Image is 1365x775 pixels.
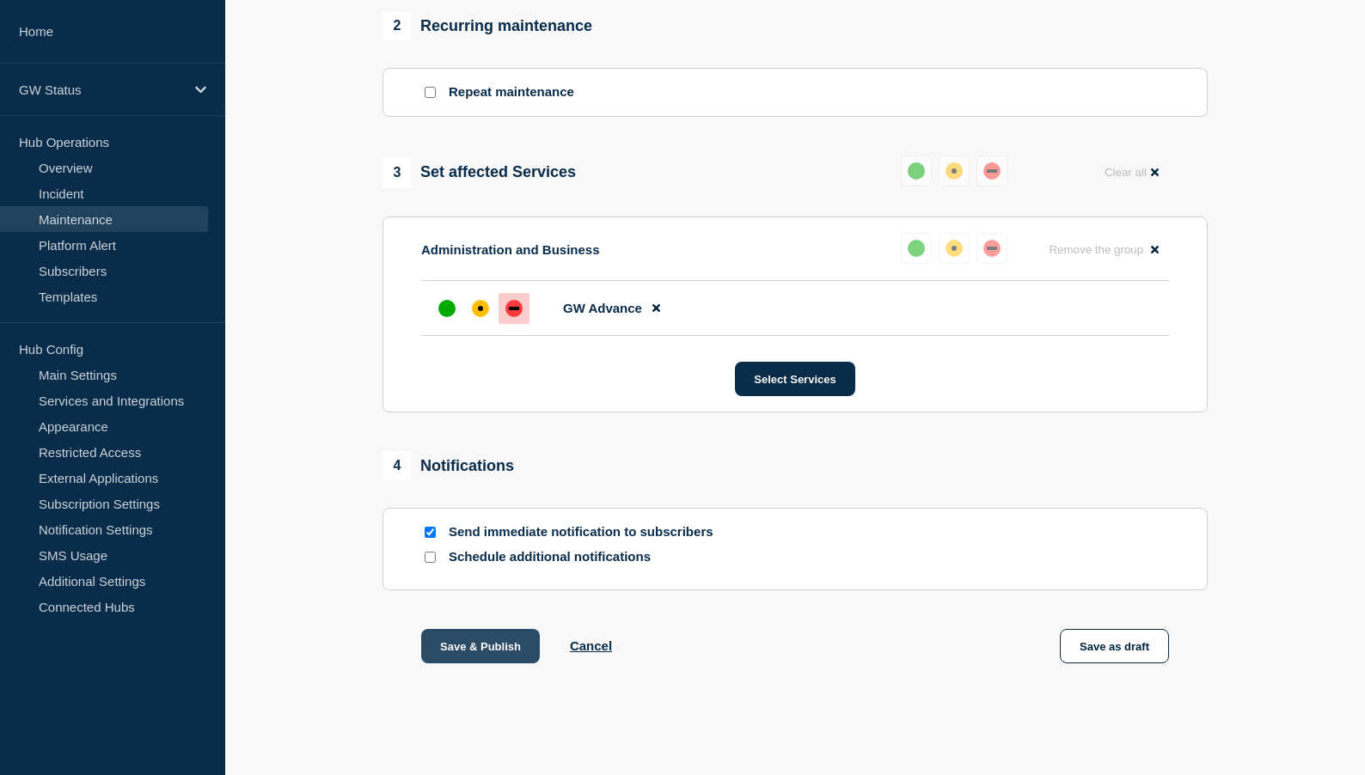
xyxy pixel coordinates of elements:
[425,87,436,98] input: Repeat maintenance
[939,156,970,186] button: affected
[449,549,724,565] p: Schedule additional notifications
[438,300,456,317] div: up
[983,240,1001,257] div: down
[449,84,574,101] p: Repeat maintenance
[421,629,540,663] button: Save & Publish
[1049,243,1143,256] span: Remove the group
[908,162,925,180] div: up
[1060,629,1169,663] button: Save as draft
[976,233,1007,264] button: down
[901,233,932,264] button: up
[939,233,970,264] button: affected
[383,158,576,187] div: Set affected Services
[383,11,592,40] div: Recurring maintenance
[383,158,412,187] span: 3
[383,451,412,480] span: 4
[563,301,642,315] span: GW Advance
[946,162,963,180] div: affected
[383,11,412,40] span: 2
[901,156,932,186] button: up
[1038,233,1169,266] button: Remove the group
[908,240,925,257] div: up
[472,300,489,317] div: affected
[505,300,523,317] div: down
[449,524,724,540] p: Send immediate notification to subscribers
[425,527,436,538] input: Send immediate notification to subscribers
[425,552,436,563] input: Schedule additional notifications
[983,162,1001,180] div: down
[421,242,600,257] p: Administration and Business
[383,451,514,480] div: Notifications
[570,638,612,653] button: Cancel
[735,362,854,396] button: Select Services
[976,156,1007,186] button: down
[1094,156,1169,189] button: Clear all
[19,82,184,97] p: GW Status
[946,240,963,257] div: affected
